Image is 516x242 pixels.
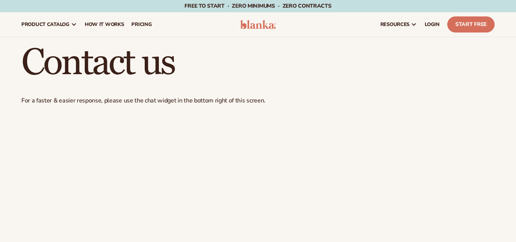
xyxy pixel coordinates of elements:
h1: Contact us [21,45,495,81]
a: Start Free [447,16,495,32]
span: pricing [131,21,152,28]
p: For a faster & easier response, please use the chat widget in the bottom right of this screen. [21,97,495,105]
span: Free to start · ZERO minimums · ZERO contracts [184,2,331,10]
span: How It Works [85,21,124,28]
span: resources [380,21,409,28]
a: product catalog [18,12,81,37]
img: logo [240,20,276,29]
a: LOGIN [421,12,443,37]
span: LOGIN [425,21,440,28]
span: product catalog [21,21,70,28]
a: How It Works [81,12,128,37]
a: resources [377,12,421,37]
a: pricing [128,12,155,37]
